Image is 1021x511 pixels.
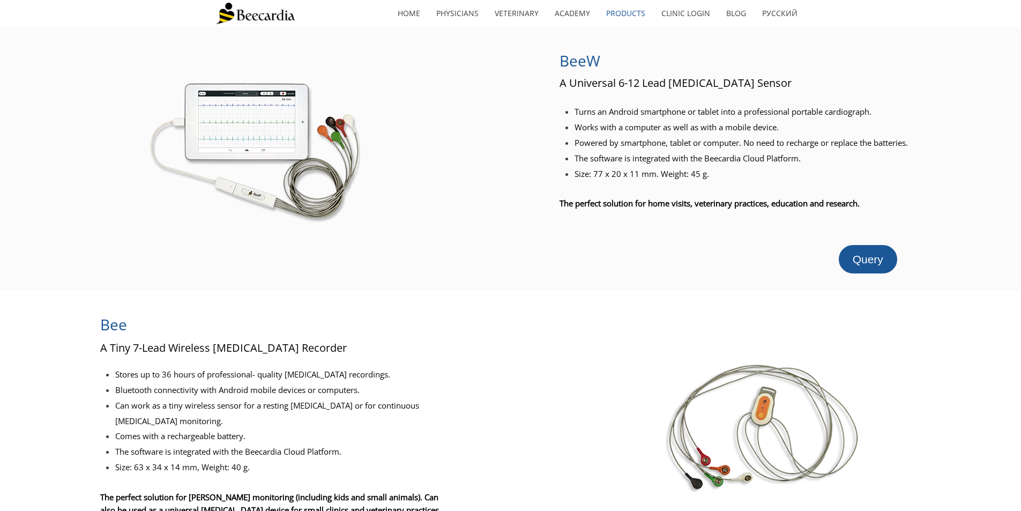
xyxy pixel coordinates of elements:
span: Works with a computer as well as with a mobile device. [575,122,779,132]
span: The perfect solution for home visits, veterinary practices, education and research. [560,198,860,209]
a: Products [598,1,653,26]
span: Turns an Android smartphone or tablet into a professional portable cardiograph. [575,106,871,117]
span: Can work as a tiny wireless sensor for a resting [MEDICAL_DATA] or for continuous [MEDICAL_DATA] ... [115,400,419,426]
span: A Universal 6-12 Lead [MEDICAL_DATA] Sensor [560,76,792,90]
a: Physicians [428,1,487,26]
span: Size: 77 x 20 x 11 mm. Weight: 45 g. [575,168,709,179]
span: Stores up to 36 hours of professional- quality [MEDICAL_DATA] recordings. [115,369,390,380]
span: BeeW [560,50,600,71]
span: Bluetooth connectivity with Android mobile devices or computers. [115,384,360,395]
span: Bee [100,314,127,335]
span: Query [853,253,883,265]
a: Veterinary [487,1,547,26]
a: Academy [547,1,598,26]
span: Comes with a rechargeable battery. [115,431,245,441]
a: home [390,1,428,26]
a: Clinic Login [653,1,718,26]
a: Русский [754,1,806,26]
span: The software is integrated with the Beecardia Cloud Platform. [575,153,801,164]
span: Size: 63 x 34 x 14 mm, Weight: 40 g. [115,462,250,472]
span: The software is integrated with the Beecardia Cloud Platform. [115,446,341,457]
img: Beecardia [216,3,295,24]
a: Blog [718,1,754,26]
span: Powered by smartphone, tablet or computer. No need to recharge or replace the batteries. [575,137,908,148]
a: Query [839,245,897,273]
span: A Tiny 7-Lead Wireless [MEDICAL_DATA] Recorder [100,340,347,355]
